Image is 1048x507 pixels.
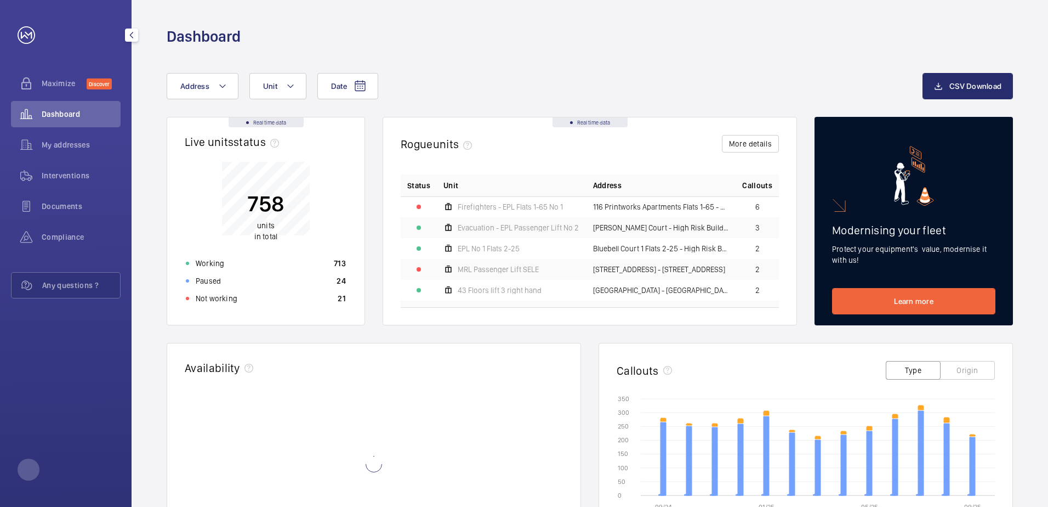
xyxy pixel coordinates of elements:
[832,288,995,314] a: Learn more
[617,364,659,378] h2: Callouts
[247,220,284,242] p: in total
[196,293,237,304] p: Not working
[233,135,283,149] span: status
[247,190,284,217] p: 758
[618,450,628,458] text: 150
[458,203,563,211] span: Firefighters - EPL Flats 1-65 No 1
[229,117,304,127] div: Real time data
[337,275,346,286] p: 24
[87,78,112,89] span: Discover
[722,135,779,153] button: More details
[263,82,277,91] span: Unit
[458,266,539,273] span: MRL Passenger Lift SELE
[185,361,240,375] h2: Availability
[42,109,121,120] span: Dashboard
[317,73,378,99] button: Date
[618,478,625,486] text: 50
[401,137,476,151] h2: Rogue
[42,78,87,89] span: Maximize
[249,73,306,99] button: Unit
[755,286,760,294] span: 2
[618,492,622,499] text: 0
[257,221,275,230] span: units
[940,361,995,380] button: Origin
[832,223,995,237] h2: Modernising your fleet
[42,139,121,150] span: My addresses
[42,232,121,243] span: Compliance
[593,203,730,211] span: 116 Printworks Apartments Flats 1-65 - High Risk Building - 116 Printworks Apartments Flats 1-65
[185,135,283,149] h2: Live units
[618,422,629,430] text: 250
[618,395,629,403] text: 350
[894,146,934,206] img: marketing-card.svg
[618,409,629,416] text: 300
[433,137,477,151] span: units
[167,26,241,47] h1: Dashboard
[42,280,120,291] span: Any questions ?
[458,286,542,294] span: 43 Floors lift 3 right hand
[755,203,760,211] span: 6
[553,117,628,127] div: Real time data
[593,224,730,232] span: [PERSON_NAME] Court - High Risk Building - [PERSON_NAME][GEOGRAPHIC_DATA]
[331,82,347,91] span: Date
[42,201,121,212] span: Documents
[338,293,346,304] p: 21
[593,286,730,294] span: [GEOGRAPHIC_DATA] - [GEOGRAPHIC_DATA]
[755,266,760,273] span: 2
[593,266,725,273] span: [STREET_ADDRESS] - [STREET_ADDRESS]
[42,170,121,181] span: Interventions
[443,180,458,191] span: Unit
[334,258,346,269] p: 713
[458,245,520,252] span: EPL No 1 Flats 2-25
[755,245,760,252] span: 2
[886,361,941,380] button: Type
[196,258,224,269] p: Working
[742,180,772,191] span: Callouts
[593,245,730,252] span: Bluebell Court 1 Flats 2-25 - High Risk Building - [GEOGRAPHIC_DATA] 1 Flats 2-25
[180,82,209,91] span: Address
[593,180,622,191] span: Address
[832,244,995,266] p: Protect your equipment's value, modernise it with us!
[949,82,1001,91] span: CSV Download
[618,436,629,444] text: 200
[458,224,579,232] span: Evacuation - EPL Passenger Lift No 2
[407,180,430,191] p: Status
[196,275,221,286] p: Paused
[922,73,1013,99] button: CSV Download
[167,73,238,99] button: Address
[618,464,628,472] text: 100
[755,224,760,232] span: 3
